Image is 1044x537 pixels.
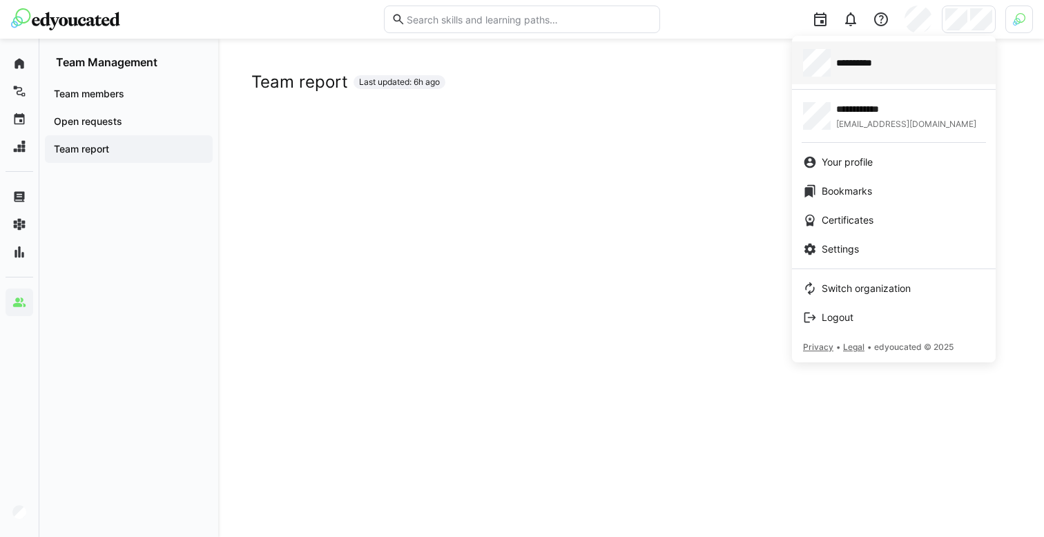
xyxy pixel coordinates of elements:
[803,342,833,352] span: Privacy
[874,342,954,352] span: edyoucated © 2025
[822,242,859,256] span: Settings
[836,119,976,130] span: [EMAIL_ADDRESS][DOMAIN_NAME]
[822,282,911,295] span: Switch organization
[836,342,840,352] span: •
[822,213,873,227] span: Certificates
[822,184,872,198] span: Bookmarks
[822,311,853,324] span: Logout
[867,342,871,352] span: •
[822,155,873,169] span: Your profile
[843,342,864,352] span: Legal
